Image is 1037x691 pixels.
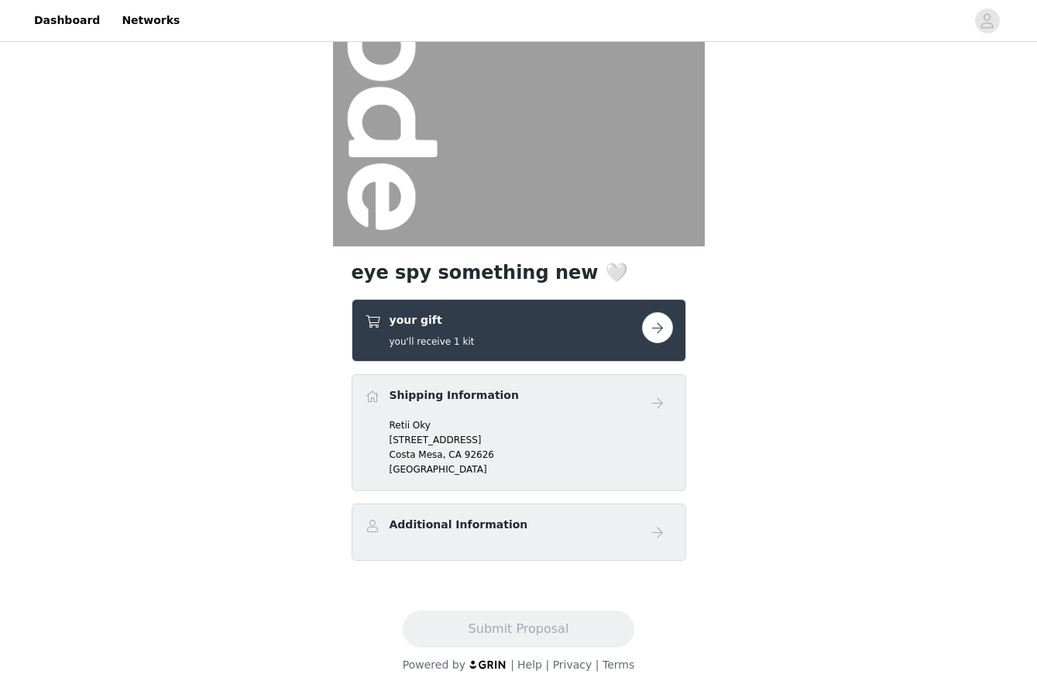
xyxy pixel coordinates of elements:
h4: your gift [390,312,475,328]
a: Help [517,658,542,671]
div: Additional Information [352,504,686,561]
div: avatar [980,9,994,33]
span: Powered by [403,658,465,671]
span: 92626 [465,449,494,460]
span: Costa Mesa, [390,449,446,460]
h1: eye spy something new 🤍 [352,259,686,287]
p: [GEOGRAPHIC_DATA] [390,462,673,476]
h4: Additional Information [390,517,528,533]
span: | [596,658,599,671]
p: [STREET_ADDRESS] [390,433,673,447]
a: Terms [603,658,634,671]
a: Privacy [553,658,592,671]
div: your gift [352,299,686,362]
div: Shipping Information [352,374,686,491]
a: Networks [112,3,189,38]
p: Retii Oky [390,418,673,432]
h5: you'll receive 1 kit [390,335,475,349]
span: | [510,658,514,671]
a: Dashboard [25,3,109,38]
span: CA [448,449,462,460]
span: | [545,658,549,671]
h4: Shipping Information [390,387,519,404]
img: logo [469,659,507,669]
button: Submit Proposal [403,610,634,648]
